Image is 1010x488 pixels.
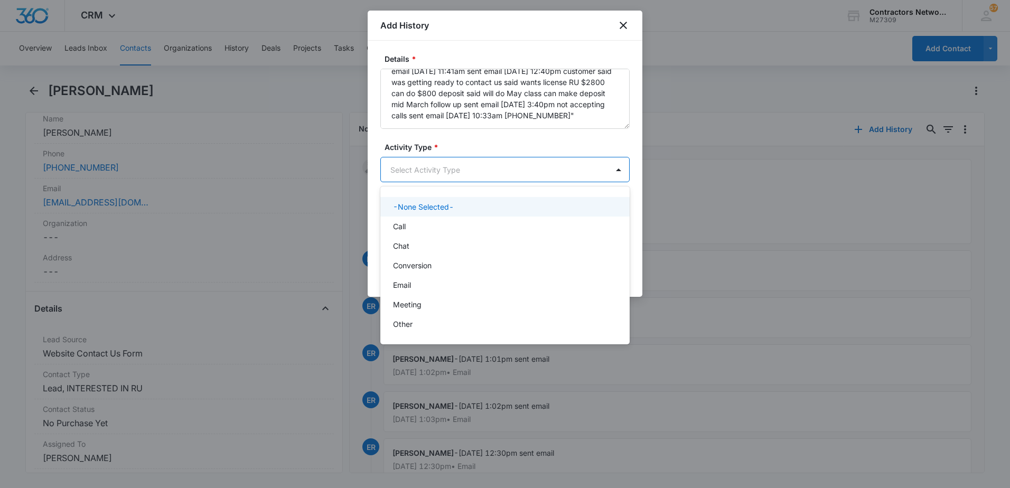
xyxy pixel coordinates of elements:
p: Other [393,318,413,330]
p: -None Selected- [393,201,454,212]
p: Email [393,279,411,290]
p: Call [393,221,406,232]
p: Conversion [393,260,432,271]
p: Meeting [393,299,422,310]
p: Chat [393,240,409,251]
